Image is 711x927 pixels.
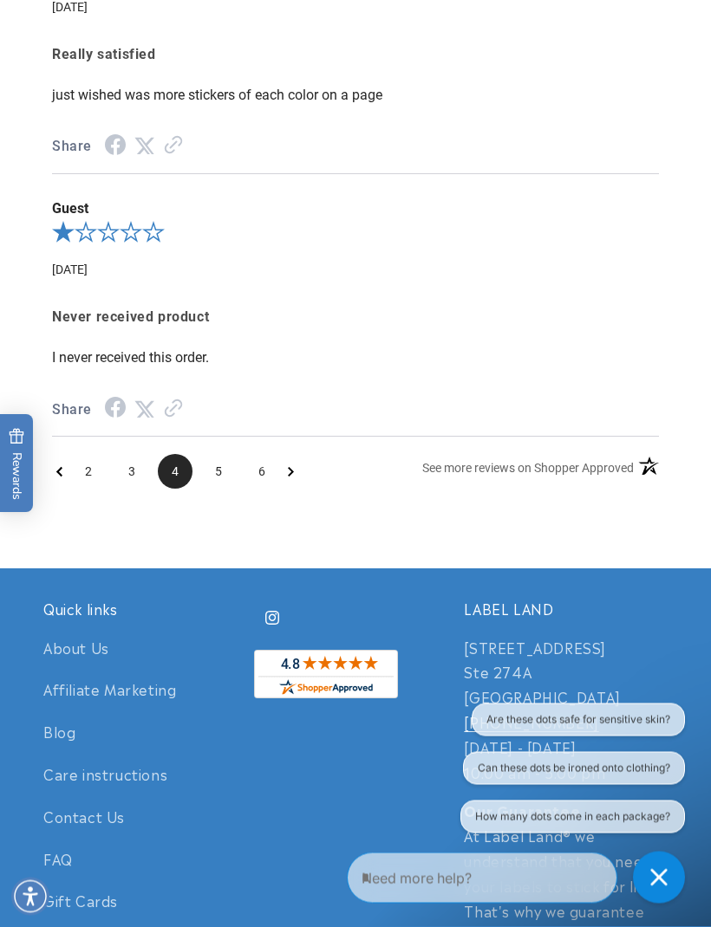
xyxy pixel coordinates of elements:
li: Page 5 [201,455,236,489]
a: About Us [43,636,109,670]
span: Next Page [288,455,294,489]
p: [STREET_ADDRESS] Ste 274A [GEOGRAPHIC_DATA] [DATE] - [DATE] 10:00 am - 5:00 pm [464,636,668,786]
div: 1.0-star overall rating [52,218,659,253]
span: See more reviews on Shopper Approved [422,462,634,476]
a: Twitter Share - open in a new tab [134,139,155,155]
span: Guest [52,201,659,218]
h2: LABEL LAND [464,600,668,619]
p: I never received this order. [52,349,659,367]
li: Page 3 [114,455,149,489]
li: Page 4 [158,455,192,489]
h2: Quick links [43,600,247,619]
li: Page 2 [71,455,106,489]
a: Care instructions [43,754,167,796]
span: Really satisfied [52,43,659,68]
span: 6 [245,455,279,489]
a: Facebook Share - open in a new tab [105,402,126,418]
li: Page 6 [245,455,279,489]
span: Never received product [52,306,659,331]
span: 3 [114,455,149,489]
span: 2 [71,455,106,489]
iframe: Sign Up via Text for Offers [14,788,219,840]
a: FAQ [43,839,73,881]
div: Accessibility Menu [11,878,49,916]
a: Link to review on the Shopper Approved Certificate. Opens in a new tab [164,139,183,155]
a: Affiliate Marketing [43,669,176,711]
iframe: Gorgias Floating Chat [347,846,694,910]
a: Facebook Share - open in a new tab [105,139,126,156]
a: See more reviews on Shopper Approved: Opens in a new tab [422,455,634,489]
p: just wished was more stickers of each color on a page [52,87,659,105]
iframe: Gorgias live chat conversation starters [447,703,694,849]
a: Blog [43,711,75,754]
span: Share [52,135,92,160]
span: Date [52,1,88,15]
span: Share [52,399,92,424]
span: Rewards [9,429,25,501]
span: Previous Page [56,455,62,489]
span: 4 [158,455,192,489]
a: shopperapproved.com [254,651,398,705]
a: Link to review on the Shopper Approved Certificate. Opens in a new tab [164,402,183,418]
a: Twitter Share - open in a new tab [134,402,155,418]
span: 5 [201,455,236,489]
span: Date [52,263,88,277]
